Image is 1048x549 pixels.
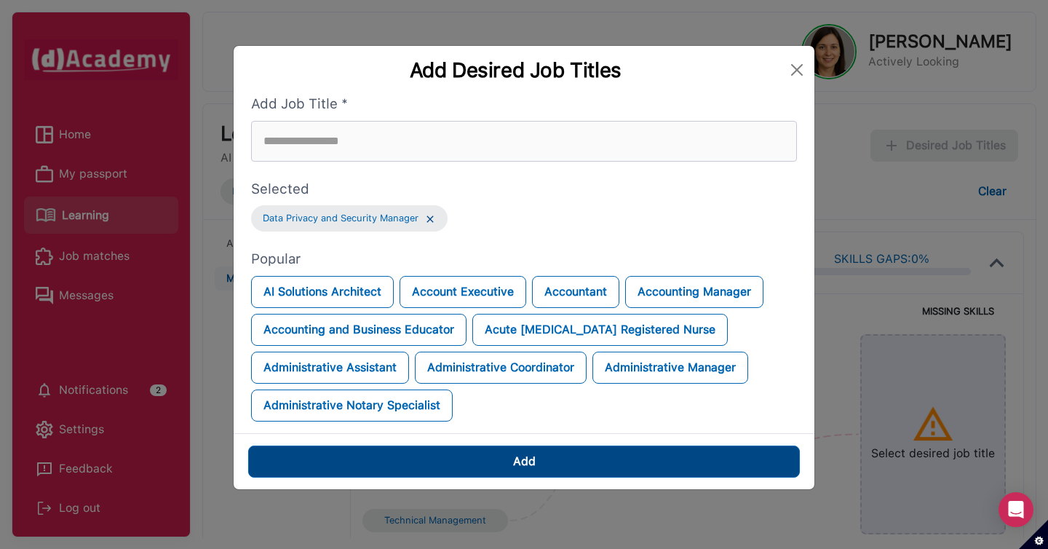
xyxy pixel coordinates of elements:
[999,492,1033,527] div: Open Intercom Messenger
[592,352,748,384] button: Administrative Manager
[625,276,763,308] button: Accounting Manager
[251,94,797,115] label: Add Job Title *
[1019,520,1048,549] button: Set cookie preferences
[415,352,587,384] button: Administrative Coordinator
[424,213,436,225] img: ...
[251,352,409,384] button: Administrative Assistant
[251,276,394,308] button: AI Solutions Architect
[785,58,809,82] button: Close
[251,390,453,422] button: Administrative Notary Specialist
[251,179,797,200] label: Selected
[251,205,448,232] button: Data Privacy and Security Manager...
[245,58,785,82] div: Add Desired Job Titles
[248,446,800,478] button: Add
[532,276,619,308] button: Accountant
[513,453,536,470] div: Add
[251,249,797,270] label: Popular
[251,314,467,346] button: Accounting and Business Educator
[400,276,526,308] button: Account Executive
[472,314,728,346] button: Acute [MEDICAL_DATA] Registered Nurse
